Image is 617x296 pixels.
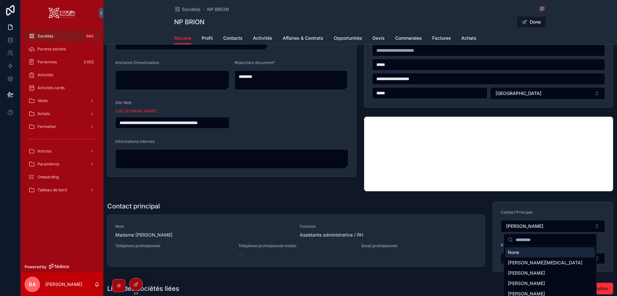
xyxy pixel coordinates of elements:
span: Paramètres [37,162,59,167]
a: Formation [25,121,99,132]
span: Fonction [300,224,476,229]
span: Commandes [395,35,422,41]
a: Sociétés [174,6,201,13]
span: Email professionnel [361,243,477,248]
a: Commandes [395,32,422,45]
div: None [505,247,595,258]
p: [PERSON_NAME] [45,281,82,288]
a: Articles [25,145,99,157]
span: Articles [37,149,51,154]
span: Sociétés [182,6,201,13]
a: Parents société [25,43,99,55]
span: Contacts [223,35,243,41]
span: Résumé [174,35,191,41]
span: Ancienne Dénomination [115,60,159,65]
span: Profil [202,35,213,41]
a: Personnes2 052 [25,56,99,68]
span: Personnes [37,59,57,65]
span: Opportunités [334,35,362,41]
a: Activités [253,32,272,45]
a: Achats [461,32,476,45]
button: Select Button [501,220,605,232]
span: [GEOGRAPHIC_DATA] [496,90,541,97]
span: [PERSON_NAME] [506,223,543,229]
h1: Liste des sociétés liées [107,284,179,293]
a: Résumé [174,32,191,45]
span: [PERSON_NAME][MEDICAL_DATA] [508,259,582,266]
a: [URL][DOMAIN_NAME] [115,109,157,114]
span: Activités [253,35,272,41]
a: Activités [25,69,99,81]
span: [PERSON_NAME] [508,270,545,276]
img: App logo [49,8,75,18]
a: Achats [25,108,99,120]
a: NP BRION [207,6,229,13]
span: Activités [37,72,53,78]
button: Select Button [501,253,605,264]
button: Select Button [490,87,605,100]
button: Done [517,16,546,28]
a: Affaires & Contrats [283,32,323,45]
span: Contact Principal [501,210,532,215]
span: Formation [37,124,56,129]
span: Affaires & Contrats [283,35,323,41]
a: Activités cards [25,82,99,94]
span: Sociétés [37,34,53,39]
span: Informations internes [115,139,154,144]
a: Profil [202,32,213,45]
span: Téléphone professionnel [115,243,231,248]
span: Referente RH [501,243,526,248]
span: Nom [115,224,292,229]
span: Madame [PERSON_NAME] [115,232,292,238]
span: Répertoire document [235,60,273,65]
a: Paramètres [25,158,99,170]
span: Achats [37,111,50,116]
a: NomMadame [PERSON_NAME]FonctionAssistante administrative / RHTéléphone professionnelTéléphone pro... [108,215,485,267]
span: Activités cards [37,85,65,90]
span: BA [29,280,36,288]
a: Devis [372,32,385,45]
div: scrollable content [21,26,103,204]
span: Achats [461,35,476,41]
span: Assistante administrative / RH [300,232,476,238]
a: Vente [25,95,99,107]
a: Sociétés640 [25,30,99,42]
span: Vente [37,98,48,103]
a: Opportunités [334,32,362,45]
a: Factures [432,32,451,45]
span: [PERSON_NAME] [508,280,545,287]
span: -- [238,251,242,258]
a: Powered by [21,261,103,273]
h1: Contact principal [107,202,160,211]
span: Onboarding [37,174,59,180]
span: Parents société [37,47,66,52]
h1: NP BRION [174,17,204,26]
div: 640 [84,32,96,40]
span: Site Web [115,100,131,105]
div: 2 052 [82,58,96,66]
span: Factures [432,35,451,41]
span: Devis [372,35,385,41]
a: Tableau de bord [25,184,99,196]
span: Téléphone professionnel mobile [238,243,354,248]
span: Tableau de bord [37,187,67,193]
a: Contacts [223,32,243,45]
a: Onboarding [25,171,99,183]
span: Powered by [25,264,47,270]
